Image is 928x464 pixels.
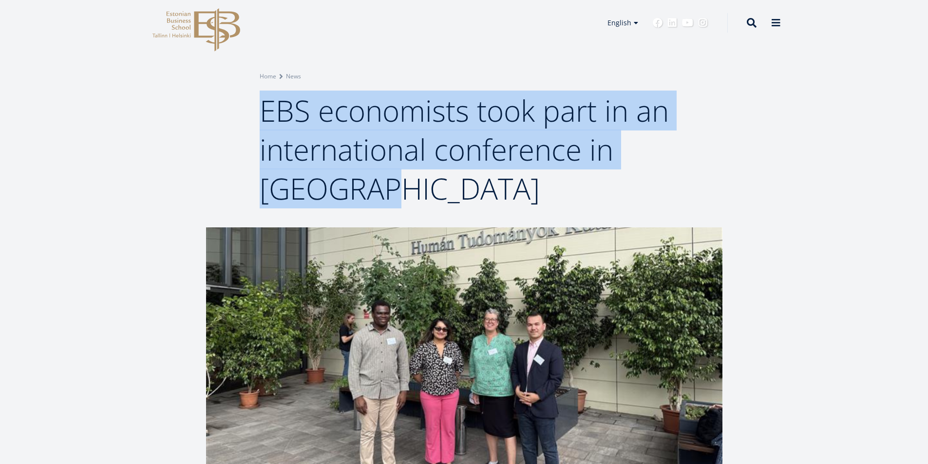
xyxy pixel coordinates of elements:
a: Linkedin [667,18,677,28]
a: Facebook [653,18,663,28]
a: Instagram [698,18,708,28]
span: EBS economists took part in an international conference in [GEOGRAPHIC_DATA] [260,91,669,208]
a: Home [260,72,276,81]
a: Youtube [682,18,693,28]
a: News [286,72,301,81]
